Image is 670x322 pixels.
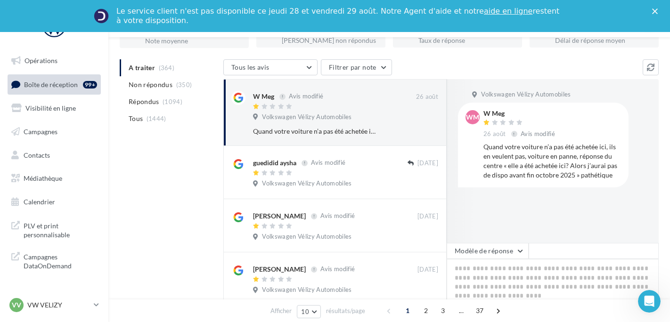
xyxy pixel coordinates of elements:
[24,80,78,88] span: Boîte de réception
[6,98,103,118] a: Visibilité en ligne
[484,7,532,16] a: aide en ligne
[417,159,438,168] span: [DATE]
[6,74,103,95] a: Boîte de réception99+
[116,7,561,25] div: Le service client n'est pas disponible ce jeudi 28 et vendredi 29 août. Notre Agent d'aide et not...
[129,97,159,106] span: Répondus
[297,305,321,318] button: 10
[83,81,97,89] div: 99+
[253,127,377,136] div: Quand votre voiture n’a pas été achetée ici, ils en veulent pas, voiture en panne, réponse du cen...
[6,192,103,212] a: Calendrier
[253,211,306,221] div: [PERSON_NAME]
[24,198,55,206] span: Calendrier
[25,56,57,64] span: Opérations
[231,63,270,71] span: Tous les avis
[466,113,479,122] span: WM
[418,37,515,44] div: Taux de réponse
[24,174,62,182] span: Médiathèque
[24,219,97,240] span: PLV et print personnalisable
[416,93,438,101] span: 26 août
[311,159,345,167] span: Avis modifié
[301,308,309,315] span: 10
[326,306,365,315] span: résultats/page
[435,303,450,318] span: 3
[253,158,296,168] div: guedidid aysha
[447,243,529,259] button: Modèle de réponse
[12,300,21,310] span: VV
[176,81,192,89] span: (350)
[25,104,76,112] span: Visibilité en ligne
[147,115,166,122] span: (1444)
[262,233,351,241] span: Volkswagen Vélizy Automobiles
[27,300,90,310] p: VW VELIZY
[24,151,50,159] span: Contacts
[223,59,318,75] button: Tous les avis
[417,212,438,221] span: [DATE]
[6,122,103,142] a: Campagnes
[483,142,621,180] div: Quand votre voiture n’a pas été achetée ici, ils en veulent pas, voiture en panne, réponse du cen...
[262,286,351,294] span: Volkswagen Vélizy Automobiles
[24,128,57,136] span: Campagnes
[262,179,351,188] span: Volkswagen Vélizy Automobiles
[521,130,555,137] span: Avis modifié
[6,247,103,274] a: Campagnes DataOnDemand
[481,90,571,99] span: Volkswagen Vélizy Automobiles
[652,8,662,14] div: Fermer
[129,114,143,123] span: Tous
[282,37,378,44] div: [PERSON_NAME] non répondus
[320,212,355,220] span: Avis modifié
[400,303,415,318] span: 1
[262,113,351,121] span: Volkswagen Vélizy Automobiles
[145,38,241,44] div: Note moyenne
[6,216,103,243] a: PLV et print personnalisable
[483,110,557,117] div: W Meg
[270,306,292,315] span: Afficher
[472,303,488,318] span: 37
[24,250,97,271] span: Campagnes DataOnDemand
[6,145,103,165] a: Contacts
[6,51,103,71] a: Opérations
[320,266,355,273] span: Avis modifié
[163,98,182,105] span: (1094)
[6,169,103,188] a: Médiathèque
[321,59,392,75] button: Filtrer par note
[94,8,109,24] img: Profile image for Service-Client
[253,92,274,101] div: W Meg
[418,303,433,318] span: 2
[454,303,469,318] span: ...
[289,93,323,100] span: Avis modifié
[253,265,306,274] div: [PERSON_NAME]
[555,37,651,44] div: Délai de réponse moyen
[638,290,661,313] iframe: Intercom live chat
[8,296,101,314] a: VV VW VELIZY
[417,266,438,274] span: [DATE]
[129,80,172,89] span: Non répondus
[483,130,506,138] span: 26 août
